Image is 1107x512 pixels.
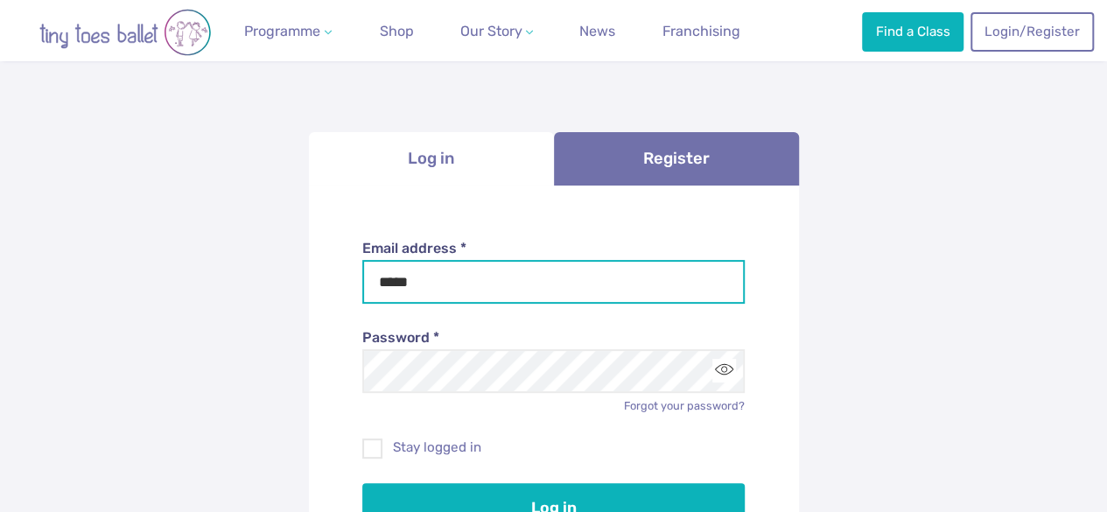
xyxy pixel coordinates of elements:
a: Shop [373,14,421,49]
a: Forgot your password? [624,399,745,412]
a: Register [554,132,799,186]
img: tiny toes ballet [20,9,230,56]
span: Programme [244,23,320,39]
span: Our Story [459,23,522,39]
label: Email address * [362,239,745,258]
label: Stay logged in [362,438,745,457]
a: Find a Class [862,12,963,51]
span: Franchising [662,23,740,39]
a: Login/Register [970,12,1093,51]
button: Toggle password visibility [712,359,736,382]
span: Shop [380,23,414,39]
a: Franchising [655,14,747,49]
label: Password * [362,328,745,347]
a: News [572,14,622,49]
span: News [579,23,615,39]
a: Programme [237,14,339,49]
a: Our Story [452,14,540,49]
